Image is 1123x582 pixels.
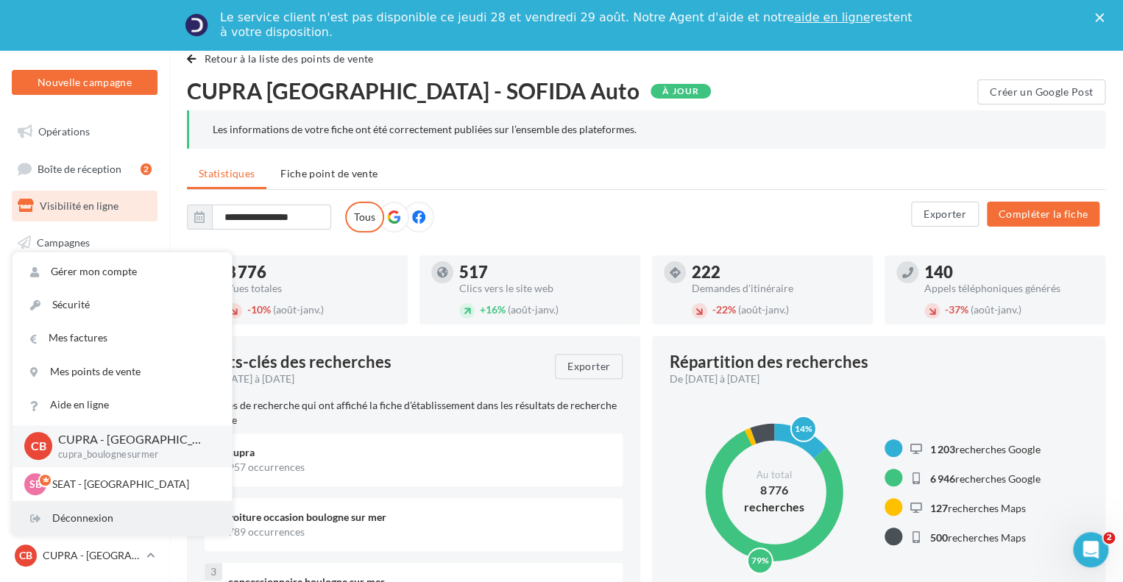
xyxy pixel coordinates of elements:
[13,322,232,355] a: Mes factures
[40,199,118,212] span: Visibilité en ligne
[228,460,611,475] div: 957 occurrences
[459,264,628,280] div: 517
[480,303,506,316] span: 16%
[228,525,611,539] div: 789 occurrences
[13,288,232,322] a: Sécurité
[1103,532,1115,544] span: 2
[508,303,559,316] span: (août-janv.)
[205,372,543,386] div: De [DATE] à [DATE]
[187,50,380,68] button: Retour à la liste des points de vente
[247,303,271,316] span: 10%
[9,337,160,368] a: Calendrier
[280,167,378,180] span: Fiche point de vente
[712,303,716,316] span: -
[930,442,955,455] span: 1 203
[227,264,396,280] div: 8 776
[220,10,915,40] div: Le service client n'est pas disponible ce jeudi 28 et vendredi 29 août. Notre Agent d'aide et not...
[971,303,1021,316] span: (août-janv.)
[52,477,214,491] p: SEAT - [GEOGRAPHIC_DATA]
[977,79,1105,104] button: Créer un Google Post
[924,264,1094,280] div: 140
[205,354,392,370] span: Mots-clés des recherches
[213,122,1082,137] div: Les informations de votre fiche ont été correctement publiées sur l’ensemble des plateformes.
[670,354,868,370] div: Répartition des recherches
[228,510,611,525] div: voiture occasion boulogne sur mer
[738,303,789,316] span: (août-janv.)
[9,191,160,221] a: Visibilité en ligne
[38,162,121,174] span: Boîte de réception
[187,79,640,102] span: CUPRA [GEOGRAPHIC_DATA] - SOFIDA Auto
[930,501,948,514] span: 127
[31,438,46,455] span: CB
[13,388,232,422] a: Aide en ligne
[29,477,42,491] span: SB
[205,563,222,581] div: 3
[227,283,396,294] div: Vues totales
[9,300,160,331] a: Médiathèque
[987,202,1099,227] button: Compléter la fiche
[205,52,374,65] span: Retour à la liste des points de vente
[930,472,955,484] span: 6 946
[141,163,152,175] div: 2
[930,501,1026,514] span: recherches Maps
[9,227,160,258] a: Campagnes
[185,13,208,37] img: Profile image for Service-Client
[670,372,1076,386] div: De [DATE] à [DATE]
[273,303,324,316] span: (août-janv.)
[13,255,232,288] a: Gérer mon compte
[945,303,968,316] span: 37%
[945,303,949,316] span: -
[13,355,232,388] a: Mes points de vente
[1073,532,1108,567] iframe: Intercom live chat
[38,125,90,138] span: Opérations
[345,202,384,233] label: Tous
[712,303,736,316] span: 22%
[19,548,32,563] span: CB
[692,264,861,280] div: 222
[58,448,208,461] p: cupra_boulognesurmer
[43,548,141,563] p: CUPRA - [GEOGRAPHIC_DATA]
[37,236,90,249] span: Campagnes
[480,303,486,316] span: +
[555,354,623,379] button: Exporter
[12,70,157,95] button: Nouvelle campagne
[9,116,160,147] a: Opérations
[930,442,1041,455] span: recherches Google
[930,472,1041,484] span: recherches Google
[247,303,251,316] span: -
[930,530,948,543] span: 500
[9,153,160,185] a: Boîte de réception2
[9,422,160,466] a: Campagnes DataOnDemand
[13,502,232,535] div: Déconnexion
[692,283,861,294] div: Demandes d'itinéraire
[205,398,623,427] p: Termes de recherche qui ont affiché la fiche d'établissement dans les résultats de recherche Google
[12,542,157,569] a: CB CUPRA - [GEOGRAPHIC_DATA]
[9,374,160,417] a: PLV et print personnalisable
[794,10,870,24] a: aide en ligne
[58,431,208,448] p: CUPRA - [GEOGRAPHIC_DATA]
[9,264,160,295] a: Contacts
[981,207,1105,219] a: Compléter la fiche
[930,530,1026,543] span: recherches Maps
[911,202,979,227] button: Exporter
[228,445,611,460] div: cupra
[924,283,1094,294] div: Appels téléphoniques générés
[651,84,711,99] div: À jour
[459,283,628,294] div: Clics vers le site web
[1095,13,1110,22] div: Fermer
